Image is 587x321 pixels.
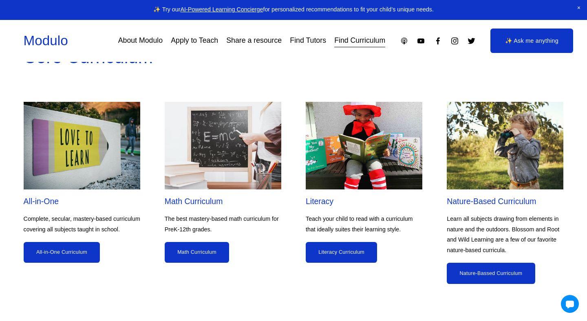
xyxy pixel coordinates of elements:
[24,33,68,48] a: Modulo
[165,196,281,207] h2: Math Curriculum
[490,29,573,53] a: ✨ Ask me anything
[24,102,140,190] img: All-in-One Curriculum
[165,214,281,235] p: The best mastery-based math curriculum for PreK-12th grades.
[118,33,163,48] a: About Modulo
[417,37,425,45] a: YouTube
[434,37,442,45] a: Facebook
[24,214,140,235] p: Complete, secular, mastery-based curriculum covering all subjects taught in school.
[180,6,263,13] a: AI-Powered Learning Concierge
[447,263,535,284] a: Nature-Bassed Curriculum
[24,242,100,263] a: All-in-One Curriculum
[306,214,422,235] p: Teach your child to read with a curriculum that ideally suites their learning style.
[450,37,459,45] a: Instagram
[306,242,377,263] a: Literacy Curriculum
[334,33,385,48] a: Find Curriculum
[226,33,282,48] a: Share a resource
[290,33,326,48] a: Find Tutors
[306,196,422,207] h2: Literacy
[447,196,563,207] h2: Nature-Based Curriculum
[400,37,408,45] a: Apple Podcasts
[467,37,476,45] a: Twitter
[165,242,229,263] a: Math Curriculum
[24,196,140,207] h2: All-in-One
[171,33,218,48] a: Apply to Teach
[447,214,563,256] p: Learn all subjects drawing from elements in nature and the outdoors. Blossom and Root and Wild Le...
